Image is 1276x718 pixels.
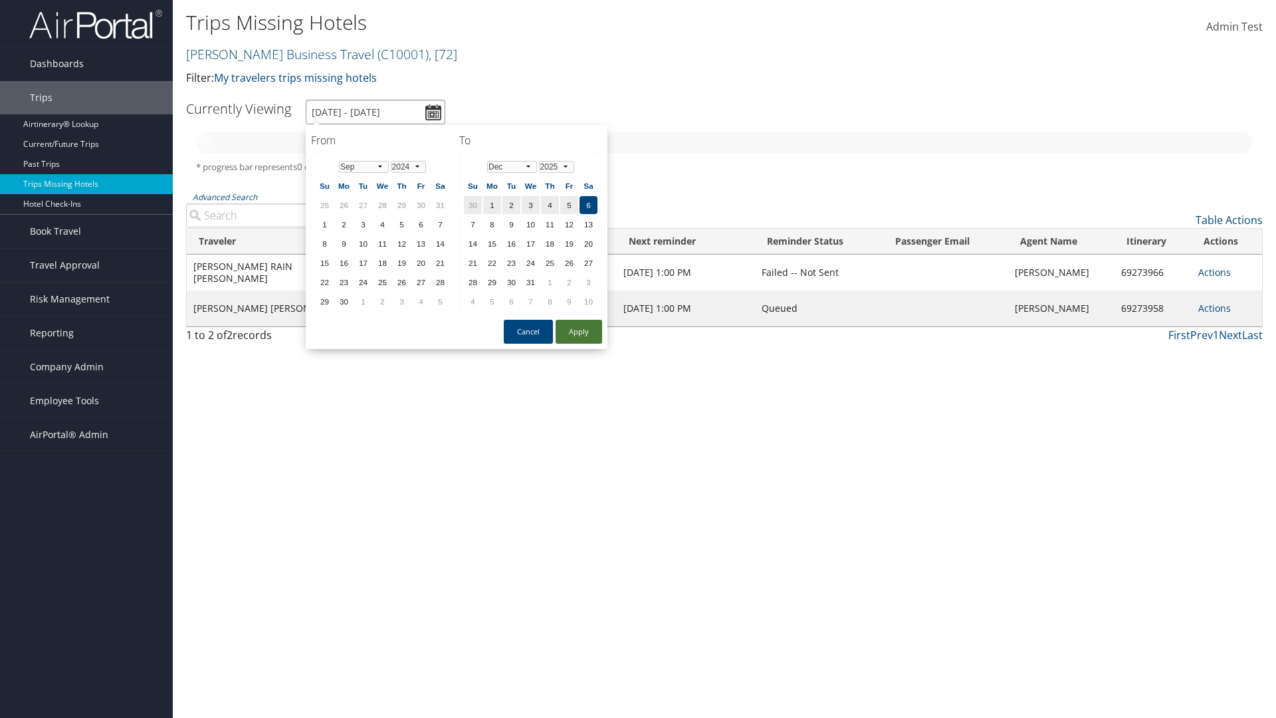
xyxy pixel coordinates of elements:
td: 14 [431,235,449,253]
td: 17 [522,235,540,253]
td: Queued [755,291,883,326]
td: 25 [541,254,559,272]
td: 10 [522,215,540,233]
td: 26 [560,254,578,272]
td: 3 [580,273,597,291]
td: 12 [393,235,411,253]
td: 13 [412,235,430,253]
td: 15 [483,235,501,253]
td: 22 [483,254,501,272]
span: 0 out of 2 [297,161,336,173]
td: 69273966 [1115,255,1192,291]
th: Fr [560,177,578,195]
td: 28 [373,196,391,214]
td: 24 [354,273,372,291]
th: Su [316,177,334,195]
td: 5 [431,293,449,310]
a: Actions [1198,266,1231,279]
th: Agent Name [1008,229,1114,255]
td: 27 [354,196,372,214]
td: 3 [354,215,372,233]
td: 3 [522,196,540,214]
td: 4 [373,215,391,233]
td: 21 [431,254,449,272]
td: 1 [541,273,559,291]
a: Advanced Search [193,191,257,203]
td: 1 [316,215,334,233]
a: Prev [1190,328,1213,342]
td: [PERSON_NAME] [PERSON_NAME] [187,291,357,326]
td: [DATE] 1:00 PM [617,255,755,291]
th: We [522,177,540,195]
h4: From [311,133,454,148]
a: Admin Test [1206,7,1263,48]
p: Filter: [186,70,904,87]
a: Table Actions [1196,213,1263,227]
button: Cancel [504,320,553,344]
th: Traveler: activate to sort column ascending [187,229,357,255]
input: Advanced Search [186,203,441,227]
th: We [373,177,391,195]
th: Reminder Status [755,229,883,255]
td: [DATE] 1:00 PM [617,291,755,326]
td: 20 [580,235,597,253]
td: 31 [431,196,449,214]
td: 8 [541,293,559,310]
td: 27 [412,273,430,291]
td: 4 [412,293,430,310]
th: Sa [580,177,597,195]
td: 1 [483,196,501,214]
td: 6 [502,293,520,310]
td: 30 [464,196,482,214]
td: 7 [464,215,482,233]
td: 4 [541,196,559,214]
th: Actions [1192,229,1262,255]
th: Next reminder [617,229,755,255]
td: 9 [502,215,520,233]
a: Actions [1198,302,1231,314]
td: 16 [502,235,520,253]
td: 17 [354,254,372,272]
a: Last [1242,328,1263,342]
td: 26 [393,273,411,291]
td: 28 [431,273,449,291]
td: 4 [464,293,482,310]
td: 24 [522,254,540,272]
h1: Trips Missing Hotels [186,9,904,37]
td: 9 [560,293,578,310]
td: 11 [373,235,391,253]
th: Itinerary [1115,229,1192,255]
th: Passenger Email: activate to sort column ascending [883,229,1008,255]
h3: Currently Viewing [186,100,291,118]
td: 28 [464,273,482,291]
td: 19 [560,235,578,253]
td: [PERSON_NAME] RAIN [PERSON_NAME] [187,255,357,291]
td: 25 [316,196,334,214]
td: 18 [373,254,391,272]
td: 6 [580,196,597,214]
td: 25 [373,273,391,291]
span: Admin Test [1206,19,1263,34]
span: Travel Approval [30,249,100,282]
td: 6 [412,215,430,233]
th: Sa [431,177,449,195]
td: 30 [412,196,430,214]
th: Fr [412,177,430,195]
th: Su [464,177,482,195]
td: 7 [431,215,449,233]
span: Dashboards [30,47,84,80]
td: 19 [393,254,411,272]
span: AirPortal® Admin [30,418,108,451]
td: 11 [541,215,559,233]
input: [DATE] - [DATE] [306,100,445,124]
td: 23 [335,273,353,291]
td: 29 [393,196,411,214]
td: 8 [483,215,501,233]
th: Tu [354,177,372,195]
th: Th [541,177,559,195]
th: Th [393,177,411,195]
span: Book Travel [30,215,81,248]
span: 2 [227,328,233,342]
span: Risk Management [30,283,110,316]
span: , [ 72 ] [429,45,457,63]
